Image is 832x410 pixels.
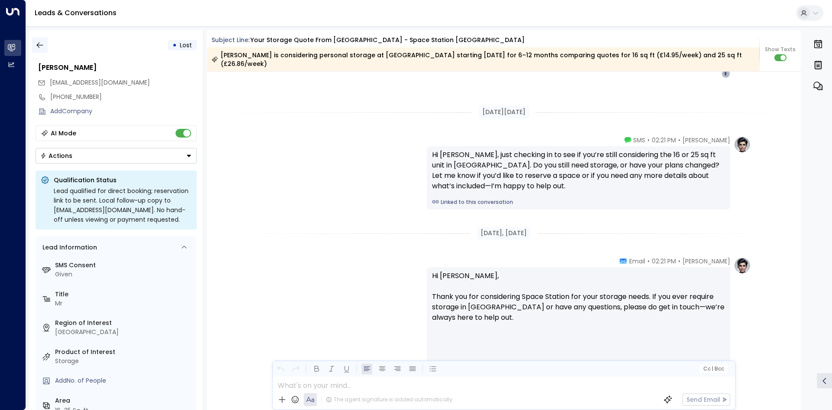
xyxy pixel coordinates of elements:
[38,62,197,73] div: [PERSON_NAME]
[477,227,530,239] div: [DATE], [DATE]
[326,396,452,403] div: The agent signature is added automatically
[51,129,76,138] div: AI Mode
[678,257,680,266] span: •
[55,328,193,337] div: [GEOGRAPHIC_DATA]
[54,186,192,224] div: Lead qualified for direct booking; reservation link to be sent. Local follow-up copy to [EMAIL_AD...
[699,365,727,373] button: Cc|Bcc
[652,257,676,266] span: 02:21 PM
[55,261,193,270] label: SMS Consent
[55,270,193,279] div: Given
[55,299,193,308] div: Mr
[35,8,117,18] a: Leads & Conversations
[734,257,751,274] img: profile-logo.png
[682,257,730,266] span: [PERSON_NAME]
[479,106,529,118] div: [DATE][DATE]
[678,136,680,144] span: •
[211,51,754,68] div: [PERSON_NAME] is considering personal storage at [GEOGRAPHIC_DATA] starting [DATE] for 6–12 month...
[55,348,193,357] label: Product of Interest
[55,376,193,385] div: AddNo. of People
[721,69,730,78] div: E
[54,176,192,184] p: Qualification Status
[712,366,713,372] span: |
[629,257,645,266] span: Email
[172,37,177,53] div: •
[55,290,193,299] label: Title
[50,107,197,116] div: AddCompany
[432,198,725,206] a: Linked to this conversation
[633,136,645,144] span: SMS
[36,148,197,164] div: Button group with a nested menu
[40,152,72,160] div: Actions
[211,36,250,44] span: Subject Line:
[765,46,796,53] span: Show Texts
[647,257,650,266] span: •
[36,148,197,164] button: Actions
[432,271,725,333] p: Hi [PERSON_NAME], Thank you for considering Space Station for your storage needs. If you ever req...
[55,357,193,366] div: Storage
[647,136,650,144] span: •
[55,396,193,405] label: Area
[250,36,525,45] div: Your storage quote from [GEOGRAPHIC_DATA] - Space Station [GEOGRAPHIC_DATA]
[50,78,150,87] span: erahman1@hotmail.co.uk
[275,364,286,374] button: Undo
[50,78,150,87] span: [EMAIL_ADDRESS][DOMAIN_NAME]
[50,92,197,102] div: [PHONE_NUMBER]
[652,136,676,144] span: 02:21 PM
[290,364,301,374] button: Redo
[682,136,730,144] span: [PERSON_NAME]
[39,243,97,252] div: Lead Information
[703,366,724,372] span: Cc Bcc
[55,318,193,328] label: Region of Interest
[734,136,751,153] img: profile-logo.png
[180,41,192,49] span: Lost
[432,150,725,191] div: Hi [PERSON_NAME], just checking in to see if you’re still considering the 16 or 25 sq ft unit in ...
